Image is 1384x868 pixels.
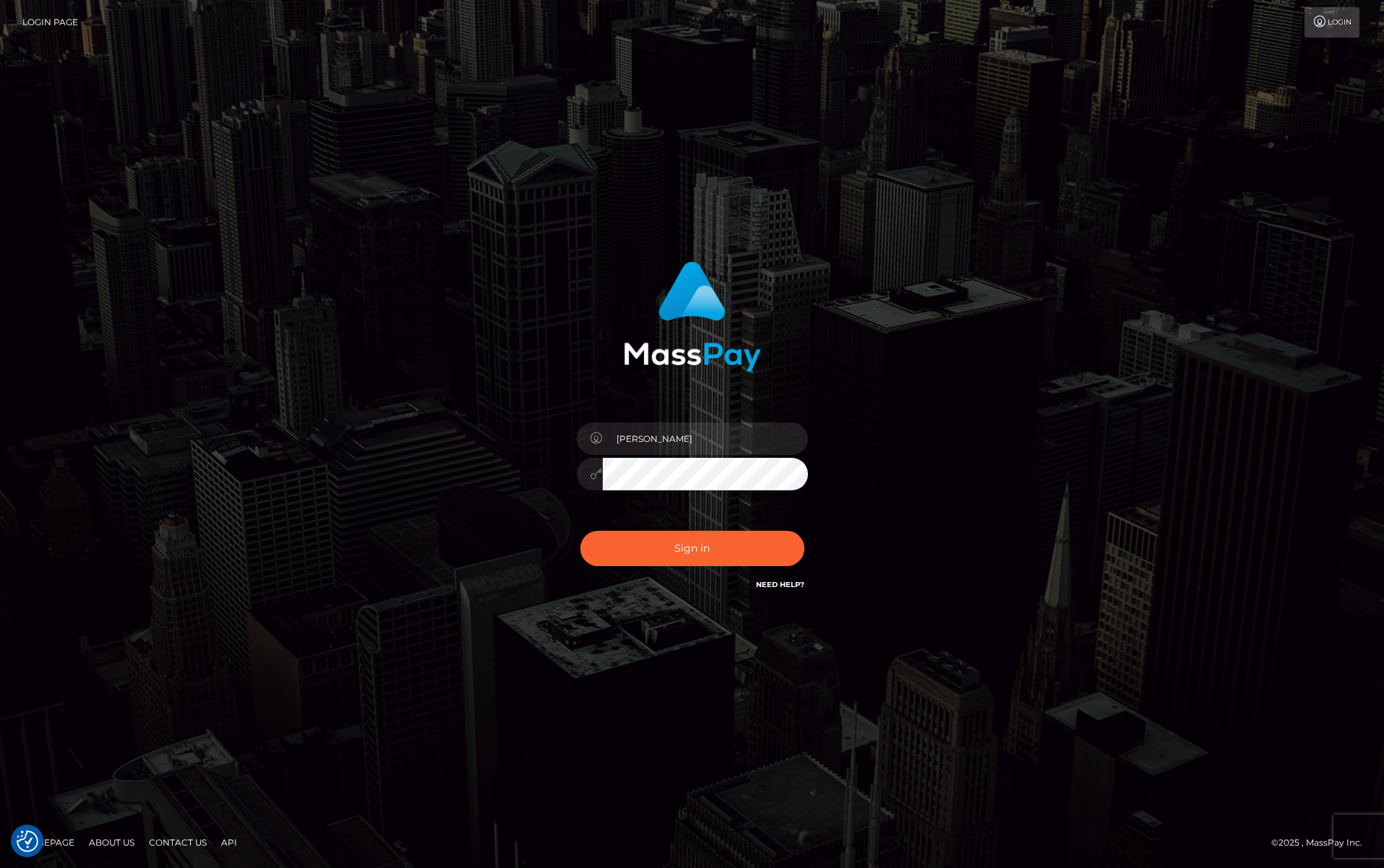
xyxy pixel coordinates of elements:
img: Revisit consent button [17,830,38,852]
a: API [215,831,243,854]
input: Username... [603,422,808,455]
button: Sign in [580,531,804,566]
a: About Us [83,831,140,854]
a: Homepage [16,831,80,854]
div: © 2025 , MassPay Inc. [1271,835,1373,851]
a: Login [1305,7,1359,38]
button: Consent Preferences [17,830,38,852]
a: Login Page [22,7,78,38]
a: Need Help? [756,580,804,589]
a: Contact Us [143,831,212,854]
img: MassPay Login [624,261,761,372]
